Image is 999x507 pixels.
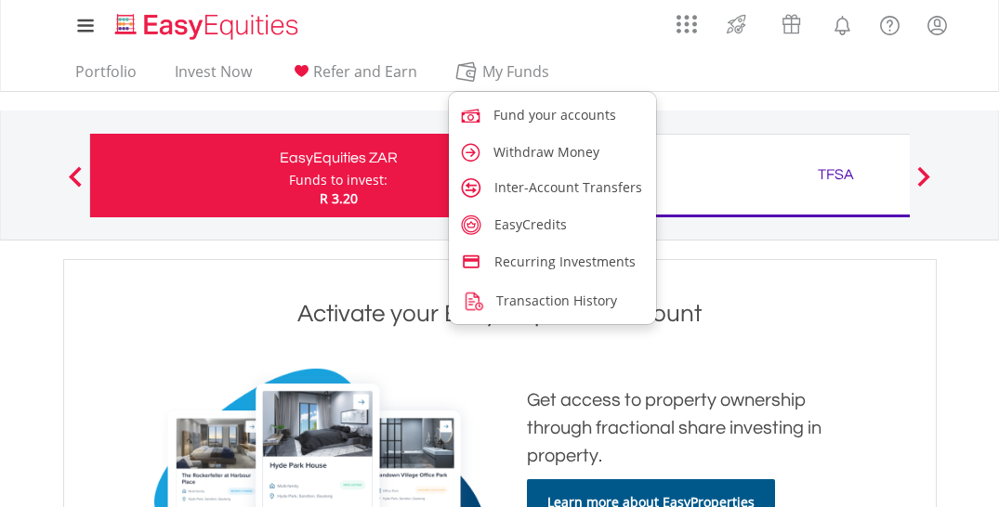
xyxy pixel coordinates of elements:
a: Vouchers [764,5,819,39]
h1: Activate your EasyProperties account [69,297,931,331]
span: Withdraw Money [493,143,599,161]
a: fund.svg Fund your accounts [449,97,657,131]
a: Portfolio [68,62,144,91]
img: account-transfer.svg [461,177,481,198]
img: caret-right.svg [458,140,483,165]
a: credit-card.svg Recurring Investments [449,245,657,275]
span: Recurring Investments [494,253,636,270]
a: FAQ's and Support [866,5,914,42]
span: Fund your accounts [493,106,616,123]
span: Transaction History [496,292,617,309]
a: AppsGrid [664,5,709,34]
a: Refer and Earn [283,62,425,91]
img: credit-card.svg [461,252,481,272]
a: caret-right.svg Withdraw Money [449,134,657,168]
a: Home page [108,5,306,42]
img: EasyEquities_Logo.png [112,11,306,42]
div: EasyEquities ZAR [101,145,576,171]
img: thrive-v2.svg [721,9,752,39]
a: account-transfer.svg Inter-Account Transfers [449,171,657,201]
h2: Get access to property ownership through fractional share investing in property. [527,386,831,470]
img: vouchers-v2.svg [776,9,807,39]
a: transaction-history.png Transaction History [449,282,657,317]
a: My Profile [914,5,961,45]
a: Invest Now [167,62,259,91]
button: Next [905,175,942,194]
a: Notifications [819,5,866,42]
span: Refer and Earn [313,61,417,82]
span: Inter-Account Transfers [494,178,642,196]
img: fund.svg [458,103,483,128]
span: EasyCredits [494,215,567,233]
span: My Funds [455,59,577,84]
img: transaction-history.png [461,289,486,314]
span: R 3.20 [320,189,358,207]
button: Previous [57,175,94,194]
a: easy-credits.svg EasyCredits [449,208,657,238]
img: grid-menu-icon.svg [677,14,697,34]
div: Funds to invest: [289,171,388,189]
img: easy-credits.svg [461,214,481,235]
